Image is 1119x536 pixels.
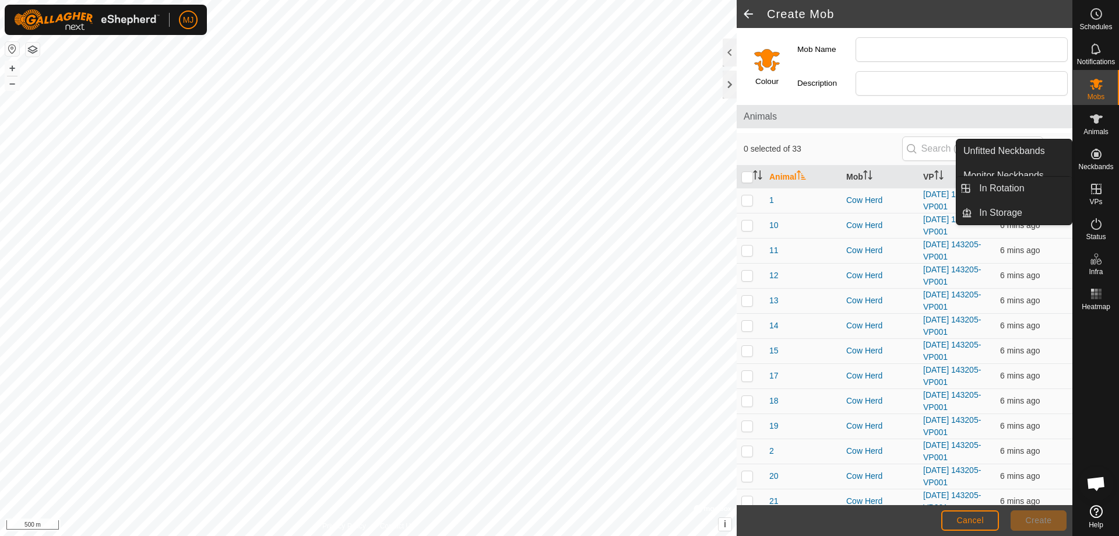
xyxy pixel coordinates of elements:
span: 3 Sept 2025, 8:50 pm [1000,371,1040,380]
a: [DATE] 143205-VP001 [923,415,981,437]
a: [DATE] 143205-VP001 [923,365,981,387]
a: [DATE] 143205-VP001 [923,315,981,337]
a: [DATE] 143205-VP001 [923,290,981,311]
div: Cow Herd [846,445,914,457]
span: Neckbands [1078,163,1113,170]
span: 2 [769,445,774,457]
span: 15 [769,345,779,357]
span: 1 [769,194,774,206]
span: i [724,519,726,529]
span: 3 Sept 2025, 8:50 pm [1000,321,1040,330]
span: Help [1089,521,1103,528]
a: [DATE] 143205-VP001 [923,215,981,236]
span: Notifications [1077,58,1115,65]
span: 3 Sept 2025, 8:50 pm [1000,421,1040,430]
span: Create [1026,516,1052,525]
button: Cancel [941,510,999,531]
div: Cow Herd [846,269,914,282]
span: 3 Sept 2025, 8:50 pm [1000,271,1040,280]
a: Privacy Policy [322,521,366,531]
span: 20 [769,470,779,482]
p-sorticon: Activate to sort [753,172,762,181]
th: VP [919,166,995,188]
div: Cow Herd [846,219,914,232]
div: Cow Herd [846,395,914,407]
label: Colour [755,76,779,87]
button: Map Layers [26,43,40,57]
span: Heatmap [1082,303,1110,310]
a: [DATE] 143205-VP001 [923,265,981,286]
a: [DATE] 143205-VP001 [923,390,981,412]
label: Mob Name [797,37,856,62]
span: In Rotation [979,181,1024,195]
a: Help [1073,500,1119,533]
span: 0 selected of 33 [744,143,902,155]
a: Monitor Neckbands [956,164,1072,187]
button: Reset Map [5,42,19,56]
li: In Rotation [956,177,1072,200]
button: – [5,76,19,90]
input: Search (S) [902,136,1043,161]
a: [DATE] 143205-VP001 [923,491,981,512]
a: Contact Us [380,521,414,531]
div: Cow Herd [846,320,914,332]
span: 3 Sept 2025, 8:50 pm [1000,246,1040,255]
p-sorticon: Activate to sort [797,172,806,181]
span: 19 [769,420,779,432]
label: Description [797,71,856,96]
th: Animal [765,166,842,188]
a: Unfitted Neckbands [956,139,1072,163]
span: Animals [1083,128,1109,135]
p-sorticon: Activate to sort [934,172,944,181]
a: [DATE] 143205-VP001 [923,440,981,462]
span: 14 [769,320,779,332]
button: i [719,518,731,531]
button: + [5,61,19,75]
div: Cow Herd [846,495,914,507]
span: Infra [1089,268,1103,275]
span: Monitor Neckbands [963,169,1044,183]
span: 17 [769,370,779,382]
div: Cow Herd [846,470,914,482]
span: VPs [1089,198,1102,205]
h2: Create Mob [767,7,1072,21]
img: Gallagher Logo [14,9,160,30]
span: 3 Sept 2025, 8:50 pm [1000,396,1040,405]
span: 3 Sept 2025, 8:50 pm [1000,296,1040,305]
a: [DATE] 143205-VP001 [923,240,981,261]
span: Mobs [1088,93,1104,100]
div: Cow Herd [846,244,914,257]
span: 3 Sept 2025, 8:50 pm [1000,496,1040,506]
div: Cow Herd [846,420,914,432]
span: 3 Sept 2025, 8:50 pm [1000,471,1040,481]
span: 18 [769,395,779,407]
span: 12 [769,269,779,282]
span: 3 Sept 2025, 8:50 pm [1000,220,1040,230]
a: In Storage [972,201,1072,225]
span: Status [1086,233,1106,240]
div: Cow Herd [846,194,914,206]
div: Cow Herd [846,370,914,382]
span: Schedules [1079,23,1112,30]
a: [DATE] 143205-VP001 [923,465,981,487]
span: MJ [183,14,194,26]
span: 13 [769,295,779,307]
span: 21 [769,495,779,507]
span: Unfitted Neckbands [963,144,1045,158]
a: In Rotation [972,177,1072,200]
span: 11 [769,244,779,257]
div: Cow Herd [846,345,914,357]
p-sorticon: Activate to sort [863,172,872,181]
a: [DATE] 143205-VP001 [923,340,981,362]
span: 10 [769,219,779,232]
a: [DATE] 143205-VP001 [923,190,981,211]
li: In Storage [956,201,1072,225]
th: Mob [842,166,919,188]
div: Cow Herd [846,295,914,307]
span: Animals [744,110,1065,124]
a: Open chat [1079,466,1114,501]
span: 3 Sept 2025, 8:50 pm [1000,446,1040,456]
span: In Storage [979,206,1022,220]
